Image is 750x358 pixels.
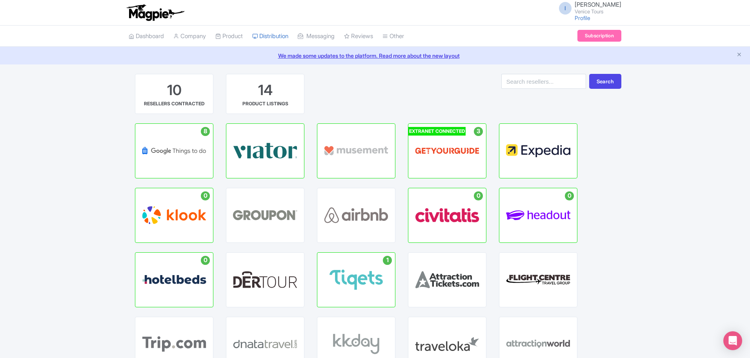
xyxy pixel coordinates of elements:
[501,74,586,89] input: Search resellers...
[559,2,572,15] span: I
[167,81,182,100] div: 10
[173,26,206,47] a: Company
[5,51,745,60] a: We made some updates to the platform. Read more about the new layout
[589,74,621,89] button: Search
[575,9,621,14] small: Venice Tours
[129,26,164,47] a: Dashboard
[135,188,213,243] a: 0
[723,331,742,350] div: Open Intercom Messenger
[258,81,273,100] div: 14
[125,4,186,21] img: logo-ab69f6fb50320c5b225c76a69d11143b.png
[298,26,335,47] a: Messaging
[408,123,486,178] a: EXTRANET CONNECTED 3
[554,2,621,14] a: I [PERSON_NAME] Venice Tours
[252,26,288,47] a: Distribution
[575,1,621,8] span: [PERSON_NAME]
[135,123,213,178] a: 8
[242,100,288,107] div: PRODUCT LISTINGS
[577,30,621,42] a: Subscription
[382,26,404,47] a: Other
[226,74,304,114] a: 14 PRODUCT LISTINGS
[144,100,204,107] div: RESELLERS CONTRACTED
[215,26,243,47] a: Product
[135,252,213,307] a: 0
[344,26,373,47] a: Reviews
[408,188,486,243] a: 0
[575,15,590,21] a: Profile
[317,252,395,307] a: 1
[499,188,577,243] a: 0
[135,74,213,114] a: 10 RESELLERS CONTRACTED
[736,51,742,60] button: Close announcement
